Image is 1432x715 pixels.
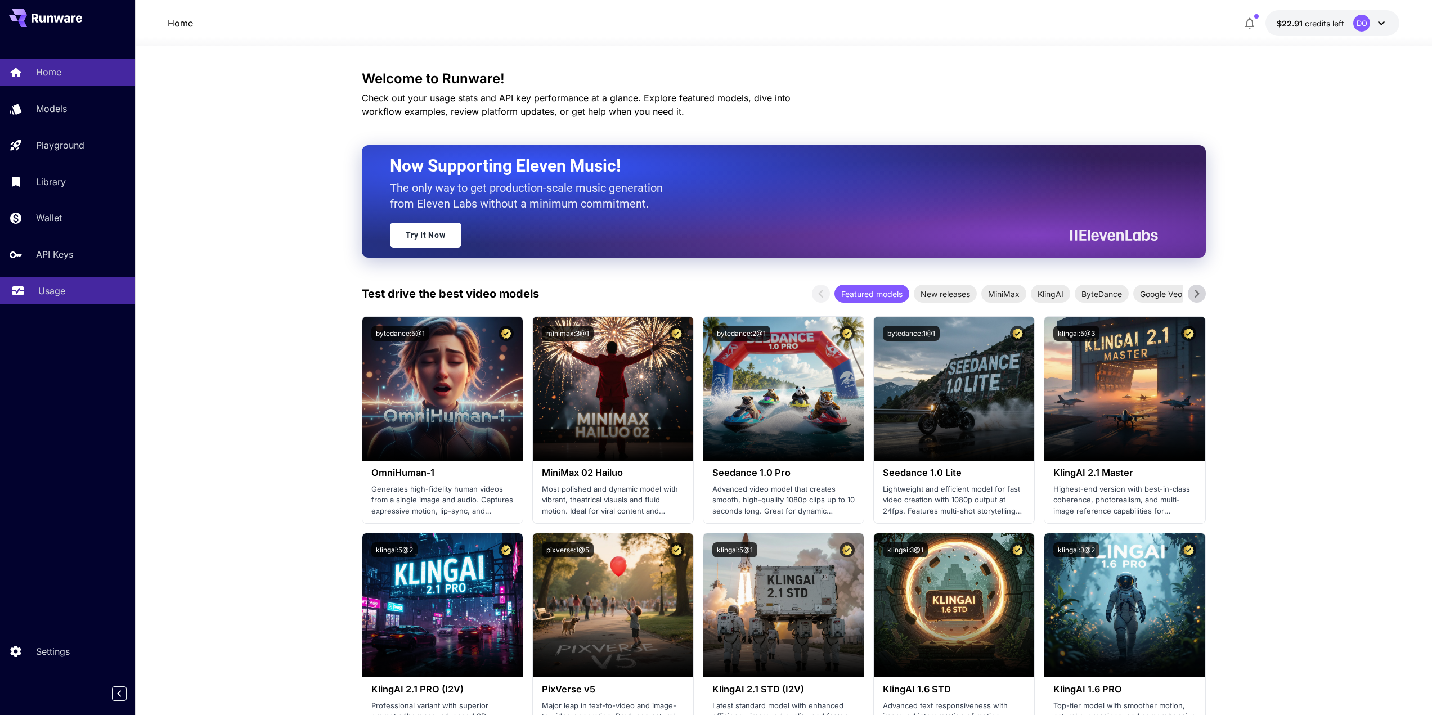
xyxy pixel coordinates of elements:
[542,326,594,341] button: minimax:3@1
[1053,684,1196,695] h3: KlingAI 1.6 PRO
[712,326,770,341] button: bytedance:2@1
[874,317,1034,461] img: alt
[981,285,1026,303] div: MiniMax
[840,326,855,341] button: Certified Model – Vetted for best performance and includes a commercial license.
[371,467,514,478] h3: OmniHuman‑1
[1031,288,1070,300] span: KlingAI
[712,684,855,695] h3: KlingAI 2.1 STD (I2V)
[712,542,757,557] button: klingai:5@1
[36,211,62,224] p: Wallet
[36,248,73,261] p: API Keys
[703,317,864,461] img: alt
[1053,542,1099,557] button: klingai:3@2
[1044,317,1205,461] img: alt
[362,317,523,461] img: alt
[1075,285,1129,303] div: ByteDance
[36,138,84,152] p: Playground
[390,155,1150,177] h2: Now Supporting Eleven Music!
[36,645,70,658] p: Settings
[703,533,864,677] img: alt
[1305,19,1344,28] span: credits left
[542,684,684,695] h3: PixVerse v5
[499,542,514,557] button: Certified Model – Vetted for best performance and includes a commercial license.
[883,684,1025,695] h3: KlingAI 1.6 STD
[1133,285,1189,303] div: Google Veo
[1010,542,1025,557] button: Certified Model – Vetted for best performance and includes a commercial license.
[36,102,67,115] p: Models
[1053,326,1099,341] button: klingai:5@3
[834,285,909,303] div: Featured models
[1053,484,1196,517] p: Highest-end version with best-in-class coherence, photorealism, and multi-image reference capabil...
[362,92,791,117] span: Check out your usage stats and API key performance at a glance. Explore featured models, dive int...
[362,533,523,677] img: alt
[533,533,693,677] img: alt
[1031,285,1070,303] div: KlingAI
[120,683,135,704] div: Collapse sidebar
[883,467,1025,478] h3: Seedance 1.0 Lite
[981,288,1026,300] span: MiniMax
[874,533,1034,677] img: alt
[1277,19,1305,28] span: $22.91
[362,71,1206,87] h3: Welcome to Runware!
[669,326,684,341] button: Certified Model – Vetted for best performance and includes a commercial license.
[914,288,977,300] span: New releases
[1277,17,1344,29] div: $22.90895
[542,467,684,478] h3: MiniMax 02 Hailuo
[840,542,855,557] button: Certified Model – Vetted for best performance and includes a commercial license.
[168,16,193,30] a: Home
[499,326,514,341] button: Certified Model – Vetted for best performance and includes a commercial license.
[390,180,671,212] p: The only way to get production-scale music generation from Eleven Labs without a minimum commitment.
[362,285,539,302] p: Test drive the best video models
[1075,288,1129,300] span: ByteDance
[533,317,693,461] img: alt
[36,175,66,188] p: Library
[834,288,909,300] span: Featured models
[1181,326,1196,341] button: Certified Model – Vetted for best performance and includes a commercial license.
[371,684,514,695] h3: KlingAI 2.1 PRO (I2V)
[112,686,127,701] button: Collapse sidebar
[542,542,594,557] button: pixverse:1@5
[371,542,418,557] button: klingai:5@2
[1265,10,1399,36] button: $22.90895DO
[712,484,855,517] p: Advanced video model that creates smooth, high-quality 1080p clips up to 10 seconds long. Great f...
[883,326,940,341] button: bytedance:1@1
[1133,288,1189,300] span: Google Veo
[390,223,461,248] a: Try It Now
[36,65,61,79] p: Home
[1181,542,1196,557] button: Certified Model – Vetted for best performance and includes a commercial license.
[883,484,1025,517] p: Lightweight and efficient model for fast video creation with 1080p output at 24fps. Features mult...
[883,542,928,557] button: klingai:3@1
[38,284,65,298] p: Usage
[1010,326,1025,341] button: Certified Model – Vetted for best performance and includes a commercial license.
[1053,467,1196,478] h3: KlingAI 2.1 Master
[371,484,514,517] p: Generates high-fidelity human videos from a single image and audio. Captures expressive motion, l...
[168,16,193,30] nav: breadcrumb
[1044,533,1205,677] img: alt
[371,326,429,341] button: bytedance:5@1
[1353,15,1370,32] div: DO
[669,542,684,557] button: Certified Model – Vetted for best performance and includes a commercial license.
[914,285,977,303] div: New releases
[712,467,855,478] h3: Seedance 1.0 Pro
[542,484,684,517] p: Most polished and dynamic model with vibrant, theatrical visuals and fluid motion. Ideal for vira...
